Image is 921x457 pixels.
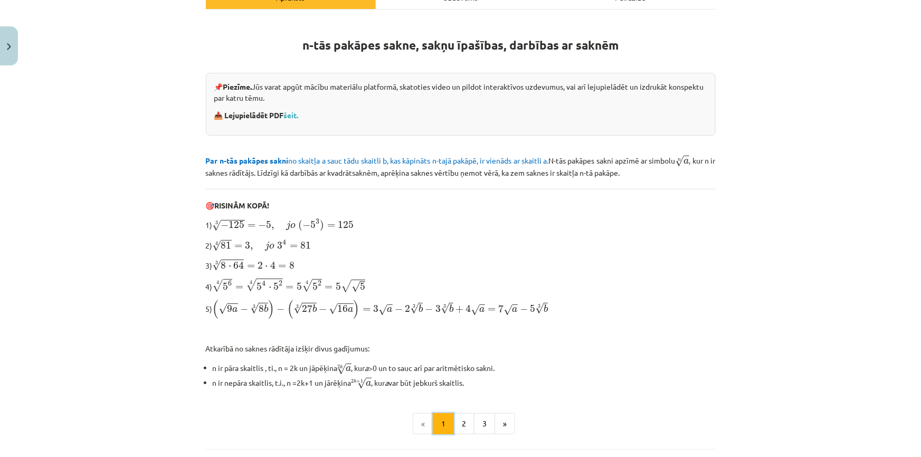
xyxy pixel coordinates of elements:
span: 2 [258,262,263,269]
span: o [290,223,296,229]
span: √ [341,280,352,292]
span: 4 [466,304,471,312]
span: 8 [259,305,264,312]
span: 5 [223,283,229,290]
span: 5 [273,283,279,290]
span: − [258,222,266,229]
b: Par n-tās pakāpes sakni [206,156,289,165]
span: √ [219,303,227,315]
span: 3 [316,219,319,224]
span: = [234,244,242,249]
button: 3 [474,413,495,434]
span: 27 [302,304,312,312]
span: 125 [229,221,245,229]
span: √ [293,303,302,314]
span: = [235,285,243,290]
span: √ [441,303,449,314]
span: b [264,304,268,312]
span: b [312,304,317,312]
li: n ir pāra skaitlis , ti., n = 2k un jāpēķina , kur >0 un to sauc arī par aritmētisko sakni. [213,360,716,375]
span: − [221,222,229,229]
span: ( [287,300,293,319]
span: a [480,307,485,312]
span: + [357,379,361,383]
span: √ [213,220,221,231]
p: N-tās pakāpes sakni apzīmē ar simbolu , kur n ir saknes rādītājs. Līdzīgi kā darbībās ar kvadrāts... [206,153,716,178]
span: − [520,306,528,313]
span: 16 [338,305,348,312]
span: , [271,225,274,230]
span: ⋅ [229,265,231,269]
span: 2 [318,281,321,286]
span: 4 [282,240,286,245]
button: 2 [453,413,474,434]
span: √ [471,304,480,316]
span: ⋅ [269,287,271,290]
p: 4) [206,278,716,293]
span: a [366,381,372,386]
span: ⋅ [265,265,268,269]
span: = [488,308,496,312]
span: no skaitļa a sauc tādu skaitli b, kas kāpināts n-tajā pakāpē, ir vienāds ar skaitli a. [206,156,549,165]
li: n ir nepāra skaitlis, t.i., n =2k+1 un jārēķina , kur var būt jebkurš skaitlis. [213,375,716,389]
span: 3 [374,305,379,312]
span: √ [213,260,221,271]
span: √ [504,304,512,316]
b: RISINĀM KOPĀ! [215,201,270,210]
span: ( [213,300,219,319]
span: 125 [338,221,354,229]
span: − [240,306,248,313]
p: 3) [206,258,716,271]
span: √ [213,279,223,292]
span: = [325,285,333,290]
span: − [302,222,310,229]
span: 2 [279,281,282,286]
span: √ [379,304,387,316]
nav: Page navigation example [206,413,716,434]
span: 8 [221,262,226,269]
span: = [248,224,255,228]
span: 3 [435,305,441,312]
span: 4 [270,261,276,269]
span: 5 [257,283,262,290]
span: = [327,224,335,228]
button: » [495,413,515,434]
span: = [247,264,255,269]
span: 8 [289,262,295,269]
span: a [233,307,238,312]
span: + [455,306,463,313]
span: √ [535,303,544,314]
span: 81 [221,242,232,249]
span: √ [358,378,366,389]
span: 5 [530,305,535,312]
span: − [425,306,433,313]
span: a [512,307,518,312]
span: = [290,244,298,249]
span: 5 [310,221,316,229]
span: √ [352,281,360,292]
img: icon-close-lesson-0947bae3869378f0d4975bcd49f059093ad1ed9edebbc8119c70593378902aed.svg [7,43,11,50]
p: 🎯 [206,200,716,211]
p: 2) [206,238,716,252]
span: a [387,307,393,312]
span: j [286,221,290,230]
span: 81 [300,242,311,249]
span: ) [354,300,360,319]
span: a [684,159,689,164]
span: 6 [229,281,232,286]
button: 1 [433,413,454,434]
span: 3 [277,242,282,249]
span: k [354,379,357,383]
span: = [278,264,286,269]
span: − [319,306,327,313]
span: ) [320,220,324,231]
p: 1) [206,217,716,232]
strong: Piezīme. [223,82,252,91]
span: 2 [405,305,410,312]
span: a [346,366,352,372]
span: = [363,308,371,312]
strong: 📥 Lejupielādēt PDF [214,110,300,120]
span: √ [250,303,259,314]
span: 2 [352,379,354,383]
p: 📌 Jūs varat apgūt mācību materiālu platformā, skatoties video un pildot interaktīvos uzdevumus, v... [214,81,707,103]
